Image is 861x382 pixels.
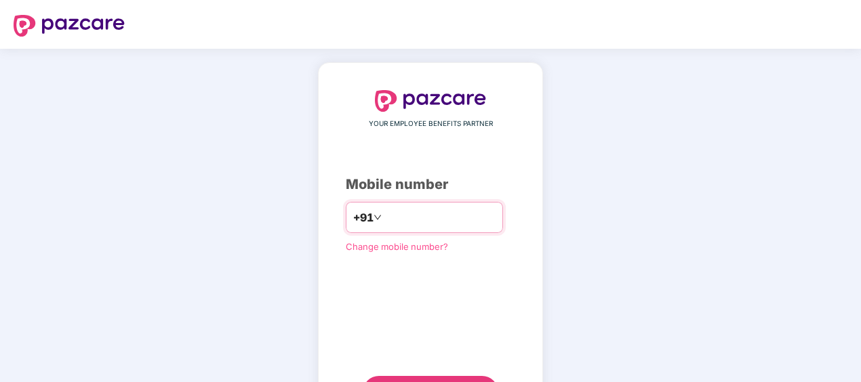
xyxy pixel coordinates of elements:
[353,209,374,226] span: +91
[375,90,486,112] img: logo
[14,15,125,37] img: logo
[346,174,515,195] div: Mobile number
[346,241,448,252] a: Change mobile number?
[369,119,493,129] span: YOUR EMPLOYEE BENEFITS PARTNER
[374,213,382,221] span: down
